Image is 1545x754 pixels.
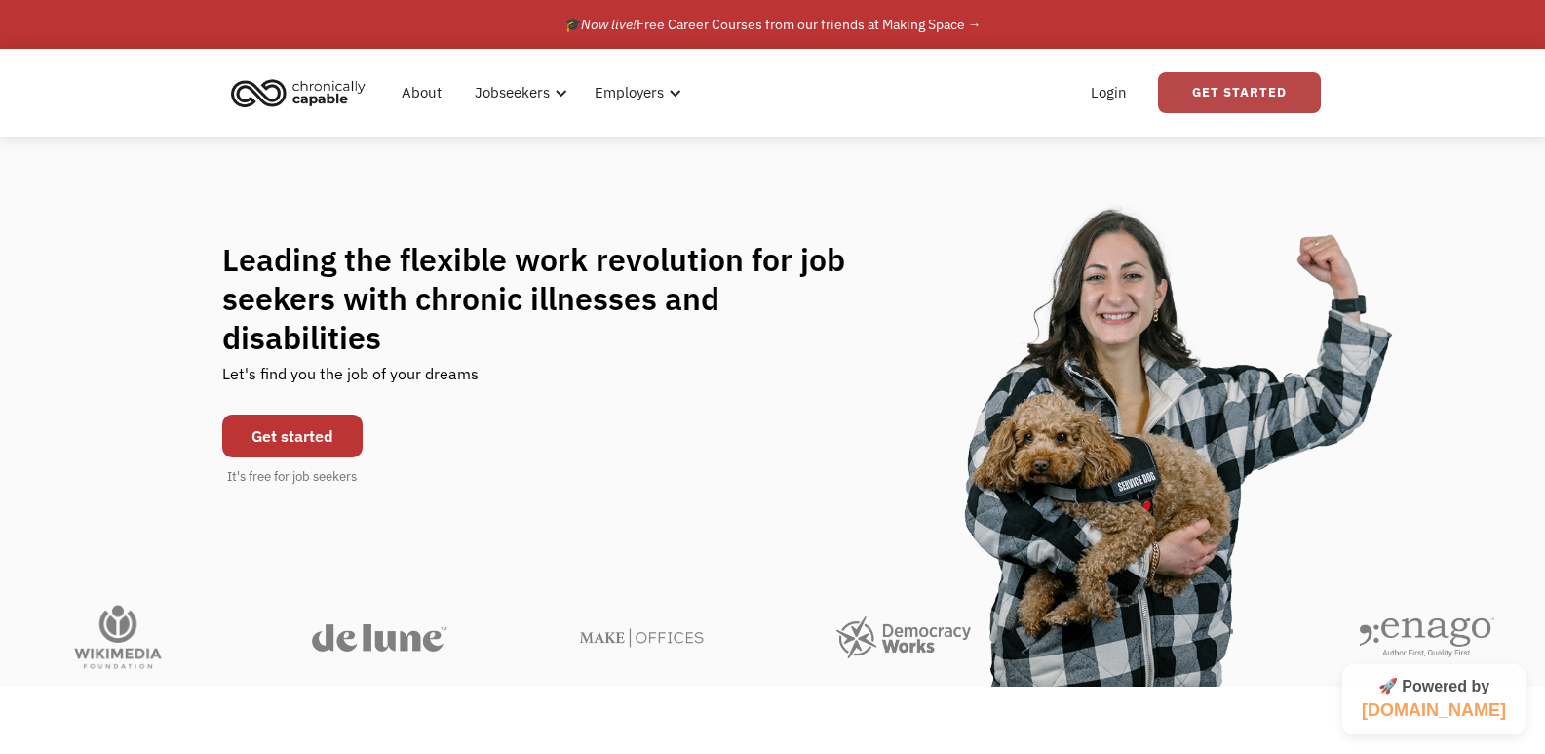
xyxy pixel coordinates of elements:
div: Jobseekers [463,61,573,124]
div: It's free for job seekers [227,467,357,487]
div: Employers [595,81,664,104]
h1: Leading the flexible work revolution for job seekers with chronic illnesses and disabilities [222,240,883,357]
a: About [390,61,453,124]
a: Get started [222,415,363,457]
img: Chronically Capable logo [225,71,371,114]
div: 🎓 Free Career Courses from our friends at Making Space → [564,13,982,36]
a: home [225,71,380,114]
a: Get Started [1158,72,1321,113]
div: Jobseekers [475,81,550,104]
a: Login [1079,61,1139,124]
div: Let's find you the job of your dreams [222,357,479,405]
div: Employers [583,61,687,124]
em: Now live! [581,16,637,33]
